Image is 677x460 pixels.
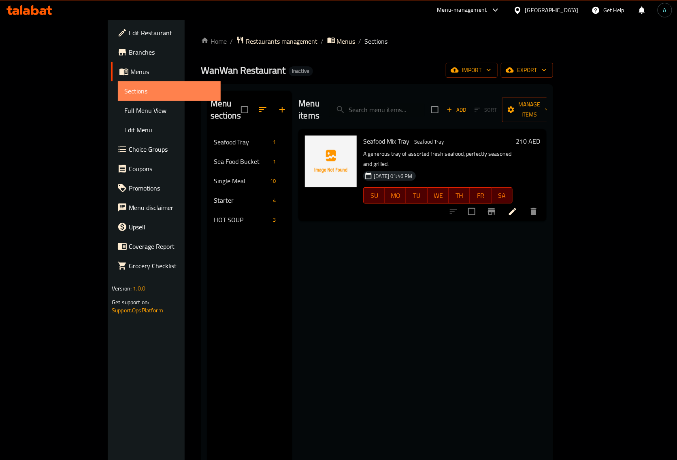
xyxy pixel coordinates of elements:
[437,5,487,15] div: Menu-management
[207,132,292,152] div: Seafood Tray1
[130,67,214,76] span: Menus
[207,171,292,191] div: Single Meal10
[516,136,540,147] h6: 210 AED
[446,63,498,78] button: import
[270,197,279,204] span: 4
[133,283,145,294] span: 1.0.0
[509,100,550,120] span: Manage items
[428,187,449,204] button: WE
[469,104,502,116] span: Select section first
[111,62,221,81] a: Menus
[329,103,425,117] input: search
[406,187,428,204] button: TU
[207,210,292,229] div: HOT SOUP3
[507,65,547,75] span: export
[337,36,356,46] span: Menus
[207,152,292,171] div: Sea Food Bucket1
[201,36,554,47] nav: breadcrumb
[246,36,318,46] span: Restaurants management
[124,106,214,115] span: Full Menu View
[495,190,510,201] span: SA
[524,202,543,221] button: delete
[129,28,214,38] span: Edit Restaurant
[129,144,214,154] span: Choice Groups
[305,136,357,187] img: Seafood Mix Tray
[236,36,318,47] a: Restaurants management
[112,297,149,307] span: Get support on:
[426,101,443,118] span: Select section
[111,159,221,178] a: Coupons
[473,190,488,201] span: FR
[270,215,279,225] div: items
[112,305,163,316] a: Support.OpsPlatform
[207,191,292,210] div: Starter4
[129,261,214,271] span: Grocery Checklist
[129,164,214,174] span: Coupons
[111,237,221,256] a: Coverage Report
[289,66,313,76] div: Inactive
[388,190,403,201] span: MO
[267,177,279,185] span: 10
[214,195,270,205] span: Starter
[253,100,273,119] span: Sort sections
[267,176,279,186] div: items
[409,190,424,201] span: TU
[298,98,319,122] h2: Menu items
[230,36,233,46] li: /
[289,68,313,74] span: Inactive
[501,63,553,78] button: export
[492,187,513,204] button: SA
[463,203,480,220] span: Select to update
[111,140,221,159] a: Choice Groups
[111,178,221,198] a: Promotions
[385,187,407,204] button: MO
[663,6,666,15] span: A
[508,207,517,216] a: Edit menu item
[129,183,214,193] span: Promotions
[112,283,132,294] span: Version:
[470,187,492,204] button: FR
[273,100,292,119] button: Add section
[321,36,324,46] li: /
[270,157,279,166] div: items
[214,176,267,186] span: Single Meal
[124,86,214,96] span: Sections
[363,149,513,169] p: A generous tray of assorted fresh seafood, perfectly seasoned and grilled.
[443,104,469,116] button: Add
[129,222,214,232] span: Upsell
[327,36,356,47] a: Menus
[129,242,214,251] span: Coverage Report
[118,120,221,140] a: Edit Menu
[118,81,221,101] a: Sections
[452,65,491,75] span: import
[482,202,501,221] button: Branch-specific-item
[111,42,221,62] a: Branches
[201,61,285,79] span: WanWan Restaurant
[270,138,279,146] span: 1
[363,135,409,147] span: Seafood Mix Tray
[363,187,385,204] button: SU
[270,195,279,205] div: items
[367,190,381,201] span: SU
[525,6,579,15] div: [GEOGRAPHIC_DATA]
[118,101,221,120] a: Full Menu View
[365,36,388,46] span: Sections
[270,137,279,147] div: items
[214,157,270,166] div: Sea Food Bucket
[214,215,270,225] span: HOT SOUP
[449,187,470,204] button: TH
[411,137,447,146] span: Seafood Tray
[370,172,415,180] span: [DATE] 01:46 PM
[236,101,253,118] span: Select all sections
[270,216,279,224] span: 3
[270,158,279,165] span: 1
[129,203,214,212] span: Menu disclaimer
[214,137,270,147] span: Seafood Tray
[443,104,469,116] span: Add item
[431,190,446,201] span: WE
